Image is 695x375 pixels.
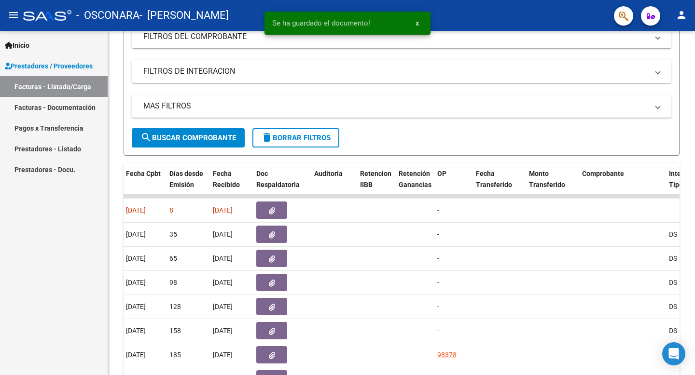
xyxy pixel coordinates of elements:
datatable-header-cell: Doc Respaldatoria [252,163,310,206]
span: Retencion IIBB [360,170,391,188]
span: - OSCONARA [76,5,139,26]
mat-panel-title: FILTROS DE INTEGRACION [143,66,648,77]
span: Inicio [5,40,29,51]
a: 98378 [437,351,457,359]
button: Buscar Comprobante [132,128,245,147]
span: Buscar Comprobante [140,134,236,142]
span: [DATE] [126,327,146,335]
span: 98 [169,279,177,286]
mat-expansion-panel-header: FILTROS DEL COMPROBANTE [132,25,671,48]
span: Auditoria [314,170,343,177]
span: [DATE] [126,254,146,262]
span: 128 [169,303,181,310]
span: [DATE] [213,327,233,335]
mat-expansion-panel-header: MAS FILTROS [132,94,671,118]
span: DS [669,230,677,238]
span: 8 [169,206,173,214]
span: [DATE] [126,351,146,359]
span: Borrar Filtros [261,134,331,142]
datatable-header-cell: Retencion IIBB [356,163,395,206]
span: Se ha guardado el documento! [272,18,370,28]
span: - [437,327,439,335]
datatable-header-cell: Retención Ganancias [395,163,433,206]
span: Fecha Recibido [213,170,240,188]
span: [DATE] [213,230,233,238]
span: - [437,303,439,310]
span: [DATE] [126,303,146,310]
span: [DATE] [126,206,146,214]
span: DS [669,303,677,310]
mat-panel-title: FILTROS DEL COMPROBANTE [143,31,648,42]
mat-expansion-panel-header: FILTROS DE INTEGRACION [132,60,671,83]
span: [DATE] [126,279,146,286]
span: [DATE] [213,279,233,286]
datatable-header-cell: Auditoria [310,163,356,206]
span: Doc Respaldatoria [256,170,300,188]
datatable-header-cell: Monto Transferido [525,163,578,206]
span: DS [669,327,677,335]
span: DS [669,279,677,286]
mat-icon: menu [8,9,19,21]
span: 65 [169,254,177,262]
span: DS [669,254,677,262]
span: Días desde Emisión [169,170,203,188]
mat-icon: person [676,9,687,21]
datatable-header-cell: Comprobante [578,163,665,206]
datatable-header-cell: Fecha Cpbt [122,163,166,206]
span: Prestadores / Proveedores [5,61,93,71]
span: OP [437,170,446,177]
span: [DATE] [213,303,233,310]
span: - [437,279,439,286]
span: [DATE] [213,351,233,359]
span: 158 [169,327,181,335]
mat-icon: search [140,132,152,143]
span: Monto Transferido [529,170,565,188]
span: - [PERSON_NAME] [139,5,229,26]
span: 35 [169,230,177,238]
mat-icon: delete [261,132,273,143]
span: - [437,254,439,262]
datatable-header-cell: OP [433,163,472,206]
span: x [416,19,419,27]
button: x [408,14,427,32]
span: 185 [169,351,181,359]
div: Open Intercom Messenger [662,342,685,365]
span: [DATE] [126,230,146,238]
mat-panel-title: MAS FILTROS [143,101,648,111]
span: Fecha Cpbt [126,170,161,177]
span: - [437,230,439,238]
datatable-header-cell: Fecha Transferido [472,163,525,206]
span: Fecha Transferido [476,170,512,188]
span: [DATE] [213,206,233,214]
button: Borrar Filtros [252,128,339,147]
span: Retención Ganancias [399,170,431,188]
span: Comprobante [582,170,624,177]
span: [DATE] [213,254,233,262]
datatable-header-cell: Fecha Recibido [209,163,252,206]
datatable-header-cell: Días desde Emisión [166,163,209,206]
span: - [437,206,439,214]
